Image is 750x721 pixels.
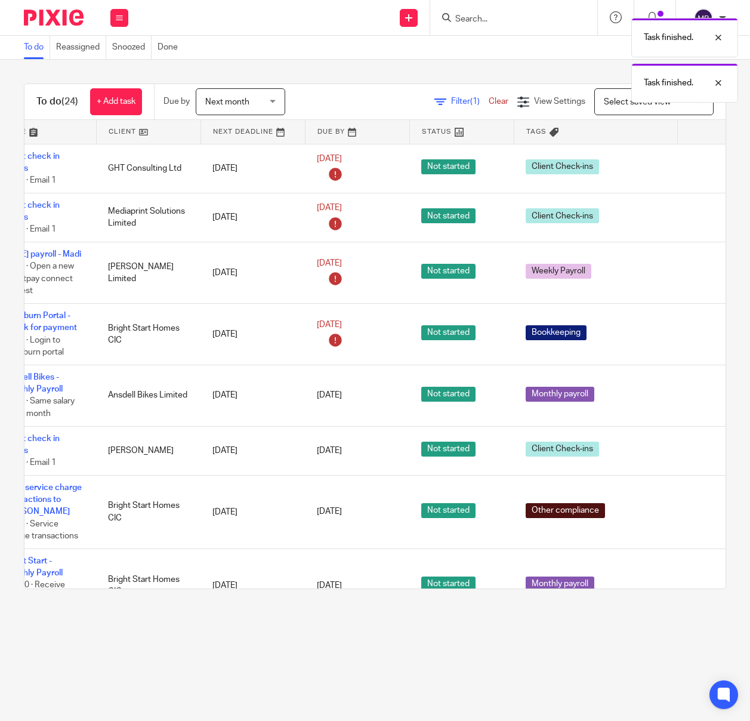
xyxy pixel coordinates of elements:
span: Client Check-ins [526,208,599,223]
span: 0 of 2 · Email 1 [4,176,56,184]
span: 0 of 2 · Email 1 [4,458,56,467]
td: [DATE] [200,549,305,622]
a: Bright Start - Monthly Payroll [4,557,63,577]
span: Not started [421,264,476,279]
span: [DATE] [317,392,342,400]
span: 0 of 2 · Open a new Brightpay connect request [4,262,74,295]
span: [DATE] [317,321,342,329]
span: Not started [421,387,476,402]
span: [DATE] [317,581,342,590]
span: [DATE] [317,204,342,212]
span: Not started [421,325,476,340]
td: [DATE] [200,242,305,303]
a: [DATE] payroll - Madi [4,250,81,258]
td: [PERSON_NAME] [96,426,200,475]
span: Client Check-ins [526,159,599,174]
td: Bright Start Homes CIC [96,549,200,622]
a: Ansdell Bikes - Monthly Payroll [4,373,63,393]
span: 0 of 10 · Receive spreadsheet from [PERSON_NAME] [4,581,70,614]
span: Not started [421,442,476,457]
p: Task finished. [644,77,693,89]
span: [DATE] [317,155,342,163]
td: [DATE] [200,426,305,475]
td: [DATE] [200,475,305,549]
td: [DATE] [200,365,305,426]
a: Done [158,36,184,59]
td: [DATE] [200,193,305,242]
img: svg%3E [694,8,713,27]
td: [PERSON_NAME] Limited [96,242,200,303]
span: Not started [421,577,476,591]
a: Hyndburn Portal - Check for payment [4,312,77,332]
span: Not started [421,503,476,518]
span: Client Check-ins [526,442,599,457]
span: Tags [526,128,547,135]
span: Monthly payroll [526,387,594,402]
span: Other compliance [526,503,605,518]
h1: To do [36,95,78,108]
td: Ansdell Bikes Limited [96,365,200,426]
td: GHT Consulting Ltd [96,144,200,193]
a: Client check in emails [4,201,60,221]
img: Pixie [24,10,84,26]
a: Reassigned [56,36,106,59]
td: Mediaprint Solutions Limited [96,193,200,242]
span: [DATE] [317,446,342,455]
span: (24) [61,97,78,106]
span: Not started [421,159,476,174]
span: 0 of 2 · Email 1 [4,226,56,234]
span: 0 of 3 · Login to Hyndburn portal [4,336,64,357]
span: [DATE] [317,508,342,516]
td: Bright Start Homes CIC [96,475,200,549]
td: Bright Start Homes CIC [96,303,200,365]
a: Client check in emails [4,152,60,172]
span: Next month [205,98,249,106]
span: Bookkeeping [526,325,587,340]
p: Task finished. [644,32,693,44]
a: Snoozed [112,36,152,59]
span: Select saved view [604,98,671,106]
td: [DATE] [200,144,305,193]
span: Weekly Payroll [526,264,591,279]
a: To do [24,36,50,59]
span: Not started [421,208,476,223]
span: 0 of 1 · Service charge transactions [4,520,78,541]
a: Client check in emails [4,435,60,455]
a: + Add task [90,88,142,115]
a: Send service charge transactions to [PERSON_NAME] [4,483,82,516]
td: [DATE] [200,303,305,365]
span: Monthly payroll [526,577,594,591]
span: [DATE] [317,259,342,267]
span: 0 of 8 · Same salary every month [4,398,75,418]
p: Due by [163,95,190,107]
